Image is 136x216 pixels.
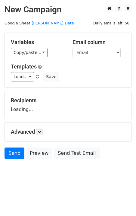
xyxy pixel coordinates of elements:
[11,72,34,81] a: Load...
[5,5,131,15] h2: New Campaign
[5,21,74,25] small: Google Sheet:
[26,148,52,159] a: Preview
[73,39,125,46] h5: Email column
[5,148,24,159] a: Send
[11,39,63,46] h5: Variables
[32,21,74,25] a: [PERSON_NAME] Data
[91,21,131,25] a: Daily emails left: 50
[11,48,48,57] a: Copy/paste...
[43,72,59,81] button: Save
[11,97,125,113] div: Loading...
[11,97,125,104] h5: Recipients
[11,63,37,70] a: Templates
[54,148,100,159] a: Send Test Email
[91,20,131,27] span: Daily emails left: 50
[11,129,125,135] h5: Advanced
